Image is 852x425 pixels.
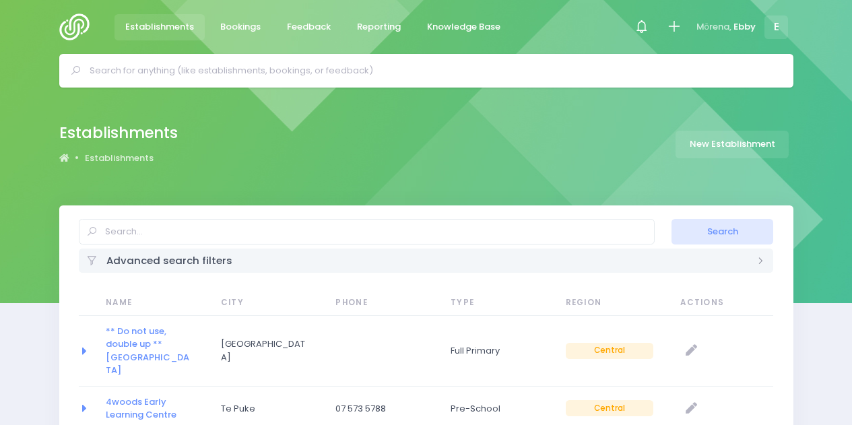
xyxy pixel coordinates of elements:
[85,152,154,165] a: Establishments
[79,249,774,272] div: Advanced search filters
[59,124,178,142] h2: Establishments
[696,20,731,34] span: Mōrena,
[220,20,261,34] span: Bookings
[59,13,98,40] img: Logo
[427,20,500,34] span: Knowledge Base
[276,14,342,40] a: Feedback
[287,20,331,34] span: Feedback
[733,20,756,34] span: Ebby
[125,20,194,34] span: Establishments
[346,14,412,40] a: Reporting
[79,219,655,244] input: Search...
[90,61,775,81] input: Search for anything (like establishments, bookings, or feedback)
[676,131,789,158] a: New Establishment
[416,14,512,40] a: Knowledge Base
[209,14,272,40] a: Bookings
[114,14,205,40] a: Establishments
[357,20,401,34] span: Reporting
[671,219,773,244] button: Search
[764,15,788,39] span: E
[377,290,455,317] span: Please wait...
